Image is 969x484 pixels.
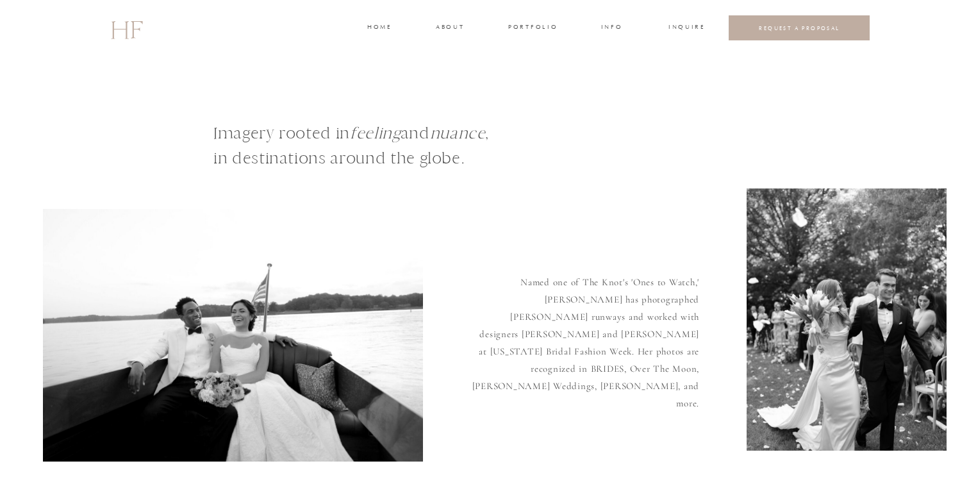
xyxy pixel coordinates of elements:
[436,22,463,34] a: about
[668,22,703,34] a: INQUIRE
[471,274,699,406] p: Named one of The Knot's 'Ones to Watch,' [PERSON_NAME] has photographed [PERSON_NAME] runways and...
[367,22,391,34] a: home
[508,22,556,34] a: portfolio
[110,10,142,47] a: HF
[350,123,401,143] i: feeling
[600,22,624,34] a: INFO
[739,24,860,31] a: REQUEST A PROPOSAL
[213,121,559,188] h1: Imagery rooted in and , in destinations around the globe.
[430,123,486,143] i: nuance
